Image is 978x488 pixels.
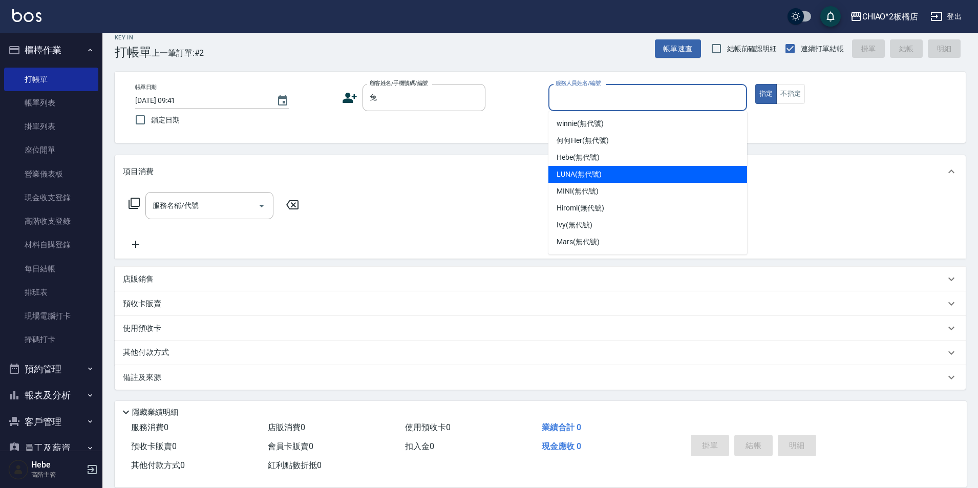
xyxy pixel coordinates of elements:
[123,323,161,334] p: 使用預收卡
[253,198,270,214] button: Open
[115,267,966,291] div: 店販銷售
[755,84,777,104] button: 指定
[556,79,601,87] label: 服務人員姓名/編號
[557,169,602,180] span: LUNA (無代號)
[926,7,966,26] button: 登出
[268,422,305,432] span: 店販消費 0
[4,186,98,209] a: 現金收支登錄
[131,441,177,451] span: 預收卡販賣 0
[801,44,844,54] span: 連續打單結帳
[4,304,98,328] a: 現場電腦打卡
[557,118,603,129] span: winnie (無代號)
[123,347,174,358] p: 其他付款方式
[405,441,434,451] span: 扣入金 0
[862,10,919,23] div: CHIAO^2板橋店
[4,328,98,351] a: 掃碼打卡
[115,316,966,341] div: 使用預收卡
[4,281,98,304] a: 排班表
[131,422,168,432] span: 服務消費 0
[4,68,98,91] a: 打帳單
[4,233,98,257] a: 材料自購登錄
[270,89,295,113] button: Choose date, selected date is 2025-10-13
[557,220,592,230] span: Ivy (無代號)
[115,45,152,59] h3: 打帳單
[115,341,966,365] div: 其他付款方式
[115,291,966,316] div: 預收卡販賣
[115,365,966,390] div: 備註及來源
[4,209,98,233] a: 高階收支登錄
[268,460,322,470] span: 紅利點數折抵 0
[131,460,185,470] span: 其他付款方式 0
[557,135,609,146] span: 何何Her (無代號)
[557,203,604,214] span: Hiromi (無代號)
[557,237,600,247] span: Mars (無代號)
[123,299,161,309] p: 預收卡販賣
[12,9,41,22] img: Logo
[151,115,180,125] span: 鎖定日期
[115,34,152,41] h2: Key In
[557,186,599,197] span: MINI (無代號)
[846,6,923,27] button: CHIAO^2板橋店
[4,382,98,409] button: 報表及分析
[405,422,451,432] span: 使用預收卡 0
[655,39,701,58] button: 帳單速查
[4,257,98,281] a: 每日結帳
[4,138,98,162] a: 座位開單
[135,83,157,91] label: 帳單日期
[115,155,966,188] div: 項目消費
[4,356,98,383] button: 預約管理
[4,115,98,138] a: 掛單列表
[268,441,313,451] span: 會員卡販賣 0
[152,47,204,59] span: 上一筆訂單:#2
[4,162,98,186] a: 營業儀表板
[31,470,83,479] p: 高階主管
[132,407,178,418] p: 隱藏業績明細
[123,274,154,285] p: 店販銷售
[370,79,428,87] label: 顧客姓名/手機號碼/編號
[4,435,98,461] button: 員工及薪資
[8,459,29,480] img: Person
[557,152,600,163] span: Hebe (無代號)
[727,44,777,54] span: 結帳前確認明細
[776,84,805,104] button: 不指定
[135,92,266,109] input: YYYY/MM/DD hh:mm
[542,441,581,451] span: 現金應收 0
[820,6,841,27] button: save
[4,91,98,115] a: 帳單列表
[31,460,83,470] h5: Hebe
[4,37,98,63] button: 櫃檯作業
[542,422,581,432] span: 業績合計 0
[123,166,154,177] p: 項目消費
[123,372,161,383] p: 備註及來源
[4,409,98,435] button: 客戶管理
